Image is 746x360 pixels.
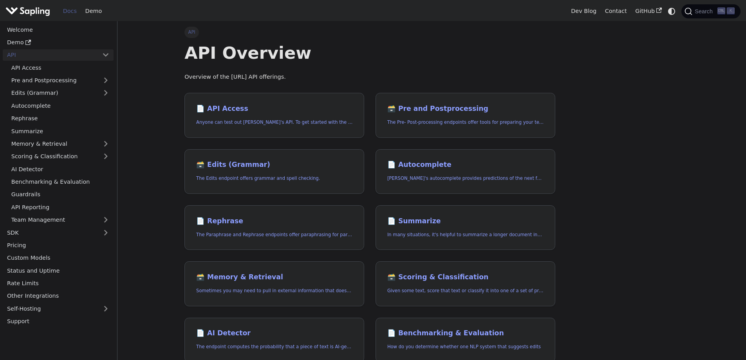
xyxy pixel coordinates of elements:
[196,217,352,226] h2: Rephrase
[387,273,544,282] h2: Scoring & Classification
[7,189,114,200] a: Guardrails
[3,278,114,289] a: Rate Limits
[387,231,544,239] p: In many situations, it's helpful to summarize a longer document into a shorter, more easily diges...
[7,125,114,137] a: Summarize
[7,113,114,124] a: Rephrase
[184,93,364,138] a: 📄️ API AccessAnyone can test out [PERSON_NAME]'s API. To get started with the API, simply:
[196,175,352,182] p: The Edits endpoint offers grammar and spell checking.
[3,252,114,264] a: Custom Models
[631,5,666,17] a: GitHub
[196,343,352,351] p: The endpoint computes the probability that a piece of text is AI-generated,
[727,7,735,14] kbd: K
[184,42,555,63] h1: API Overview
[7,100,114,111] a: Autocomplete
[7,87,114,99] a: Edits (Grammar)
[196,161,352,169] h2: Edits (Grammar)
[7,151,114,162] a: Scoring & Classification
[7,214,114,226] a: Team Management
[7,138,114,150] a: Memory & Retrieval
[59,5,81,17] a: Docs
[196,287,352,295] p: Sometimes you may need to pull in external information that doesn't fit in the context size of an...
[387,175,544,182] p: Sapling's autocomplete provides predictions of the next few characters or words
[3,37,114,48] a: Demo
[666,5,677,17] button: Switch between dark and light mode (currently system mode)
[387,217,544,226] h2: Summarize
[387,343,544,351] p: How do you determine whether one NLP system that suggests edits
[376,261,555,306] a: 🗃️ Scoring & ClassificationGiven some text, score that text or classify it into one of a set of p...
[98,49,114,61] button: Collapse sidebar category 'API'
[81,5,106,17] a: Demo
[3,316,114,327] a: Support
[3,303,114,314] a: Self-Hosting
[601,5,631,17] a: Contact
[196,273,352,282] h2: Memory & Retrieval
[3,24,114,35] a: Welcome
[5,5,53,17] a: Sapling.ai
[3,227,98,238] a: SDK
[7,201,114,213] a: API Reporting
[184,261,364,306] a: 🗃️ Memory & RetrievalSometimes you may need to pull in external information that doesn't fit in t...
[196,119,352,126] p: Anyone can test out Sapling's API. To get started with the API, simply:
[3,49,98,61] a: API
[376,149,555,194] a: 📄️ Autocomplete[PERSON_NAME]'s autocomplete provides predictions of the next few characters or words
[184,72,555,82] p: Overview of the [URL] API offerings.
[184,27,199,38] span: API
[387,161,544,169] h2: Autocomplete
[196,329,352,338] h2: AI Detector
[3,240,114,251] a: Pricing
[7,75,114,86] a: Pre and Postprocessing
[7,176,114,188] a: Benchmarking & Evaluation
[184,205,364,250] a: 📄️ RephraseThe Paraphrase and Rephrase endpoints offer paraphrasing for particular styles.
[196,231,352,239] p: The Paraphrase and Rephrase endpoints offer paraphrasing for particular styles.
[692,8,717,14] span: Search
[7,62,114,73] a: API Access
[5,5,50,17] img: Sapling.ai
[387,329,544,338] h2: Benchmarking & Evaluation
[196,105,352,113] h2: API Access
[387,105,544,113] h2: Pre and Postprocessing
[387,119,544,126] p: The Pre- Post-processing endpoints offer tools for preparing your text data for ingestation as we...
[3,290,114,302] a: Other Integrations
[184,27,555,38] nav: Breadcrumbs
[184,149,364,194] a: 🗃️ Edits (Grammar)The Edits endpoint offers grammar and spell checking.
[98,227,114,238] button: Expand sidebar category 'SDK'
[567,5,600,17] a: Dev Blog
[376,93,555,138] a: 🗃️ Pre and PostprocessingThe Pre- Post-processing endpoints offer tools for preparing your text d...
[7,163,114,175] a: AI Detector
[681,4,740,18] button: Search (Ctrl+K)
[3,265,114,276] a: Status and Uptime
[376,205,555,250] a: 📄️ SummarizeIn many situations, it's helpful to summarize a longer document into a shorter, more ...
[387,287,544,295] p: Given some text, score that text or classify it into one of a set of pre-specified categories.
